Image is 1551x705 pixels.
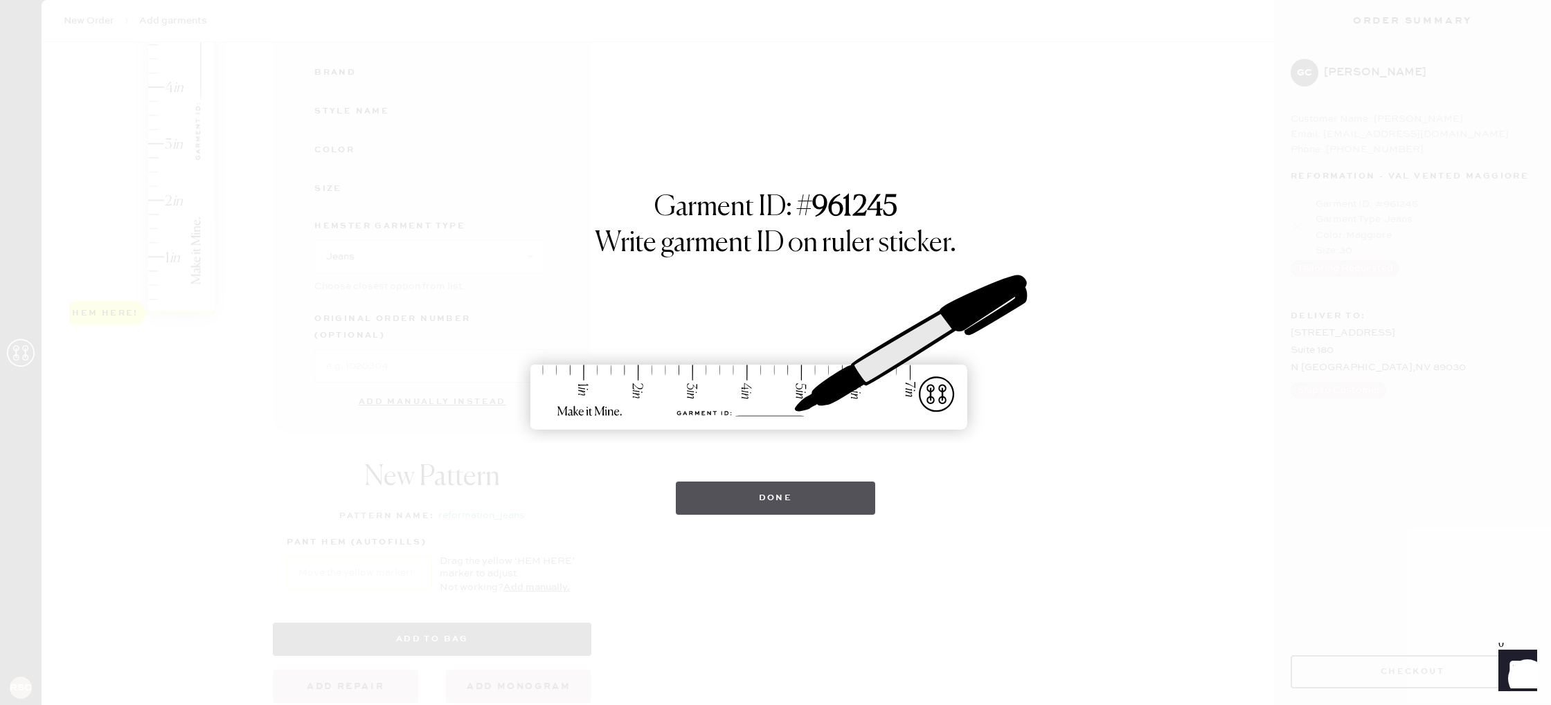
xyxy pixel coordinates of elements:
[595,227,956,260] h1: Write garment ID on ruler sticker.
[516,239,1035,468] img: ruler-sticker-sharpie.svg
[1485,643,1545,702] iframe: Front Chat
[812,194,897,221] strong: 961245
[676,482,876,515] button: Done
[654,191,897,227] h1: Garment ID: #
